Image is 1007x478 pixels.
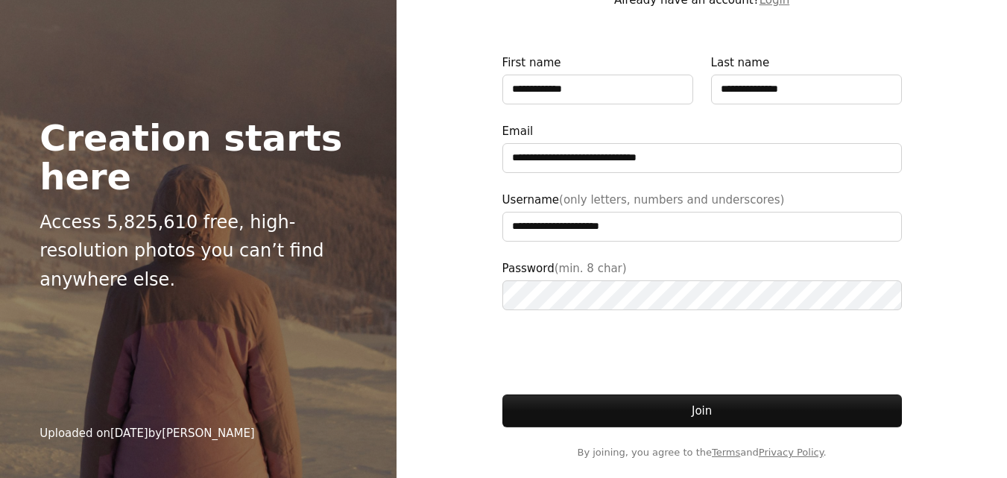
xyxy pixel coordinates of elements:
[40,208,357,294] p: Access 5,825,610 free, high-resolution photos you can’t find anywhere else.
[502,191,902,242] label: Username
[40,119,357,196] h2: Creation starts here
[555,262,627,275] span: (min. 8 char)
[110,427,148,440] time: February 20, 2025 at 5:40:00 AM GMT+5:30
[502,212,902,242] input: Username(only letters, numbers and underscores)
[711,54,902,104] label: Last name
[502,445,902,460] span: By joining, you agree to the and .
[559,193,784,207] span: (only letters, numbers and underscores)
[711,75,902,104] input: Last name
[502,54,693,104] label: First name
[502,143,902,173] input: Email
[502,122,902,173] label: Email
[502,394,902,427] button: Join
[502,280,902,310] input: Password(min. 8 char)
[40,424,255,442] div: Uploaded on by [PERSON_NAME]
[502,75,693,104] input: First name
[502,260,902,310] label: Password
[759,447,824,458] a: Privacy Policy
[712,447,740,458] a: Terms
